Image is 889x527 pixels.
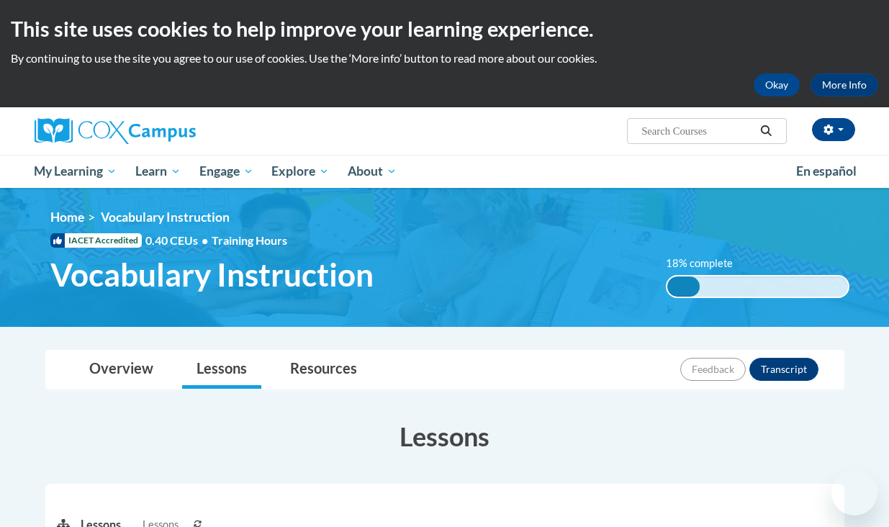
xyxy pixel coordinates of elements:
[202,233,208,247] span: •
[11,14,878,43] h2: This site uses cookies to help improve your learning experience.
[182,351,261,389] a: Lessons
[75,351,168,389] a: Overview
[11,50,878,66] p: By continuing to use the site you agree to our use of cookies. Use the ‘More info’ button to read...
[812,118,855,141] button: Account Settings
[271,163,329,180] span: Explore
[348,163,397,180] span: About
[25,155,127,188] a: My Learning
[811,73,878,96] a: More Info
[338,155,406,188] a: About
[755,122,777,140] button: Search
[749,358,818,381] button: Transcript
[101,210,230,225] span: Vocabulary Instruction
[276,351,371,389] a: Resources
[35,118,196,144] img: Cox Campus
[50,210,84,225] a: Home
[50,256,374,294] span: Vocabulary Instruction
[666,256,749,271] label: 18% complete
[640,122,755,140] input: Search Courses
[754,73,800,96] button: Okay
[680,358,746,381] button: Feedback
[45,418,844,454] h3: Lessons
[787,156,866,186] a: En español
[145,233,212,248] span: 0.40 CEUs
[126,155,190,188] a: Learn
[212,233,287,247] span: Training Hours
[199,163,253,180] span: Engage
[135,163,181,180] span: Learn
[831,469,877,515] iframe: Button to launch messaging window
[190,155,263,188] a: Engage
[50,233,142,248] span: IACET Accredited
[667,276,700,297] div: 18% complete
[34,163,117,180] span: My Learning
[262,155,338,188] a: Explore
[24,155,866,188] div: Main menu
[35,118,294,144] a: Cox Campus
[796,163,857,179] span: En español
